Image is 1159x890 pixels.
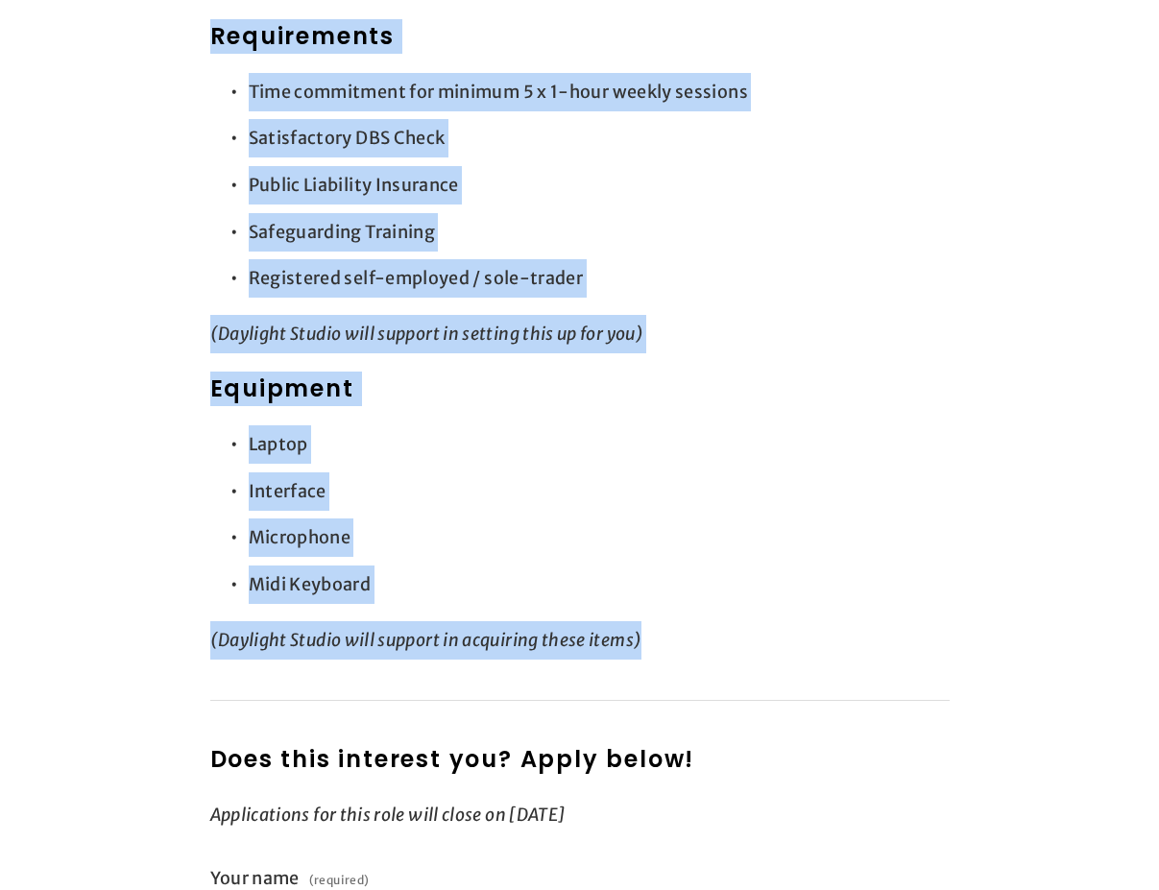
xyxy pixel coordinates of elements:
span: Your name [210,867,300,889]
p: Public Liability Insurance [249,166,950,204]
span: (required) [309,875,370,886]
h2: Equipment [210,372,950,406]
p: Microphone [249,518,950,557]
p: Midi Keyboard [249,565,950,604]
em: Applications for this role will close on [DATE] [210,804,566,826]
em: (Daylight Studio will support in setting this up for you) [210,323,644,345]
p: Time commitment for minimum 5 x 1-hour weekly sessions [249,73,950,111]
h2: Requirements [210,19,950,54]
p: Registered self-employed / sole-trader [249,259,950,298]
p: Interface [249,472,950,511]
p: Safeguarding Training [249,213,950,252]
p: Satisfactory DBS Check [249,119,950,157]
p: Laptop [249,425,950,464]
em: (Daylight Studio will support in acquiring these items) [210,629,642,651]
h2: Does this interest you? Apply below! [210,742,950,777]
